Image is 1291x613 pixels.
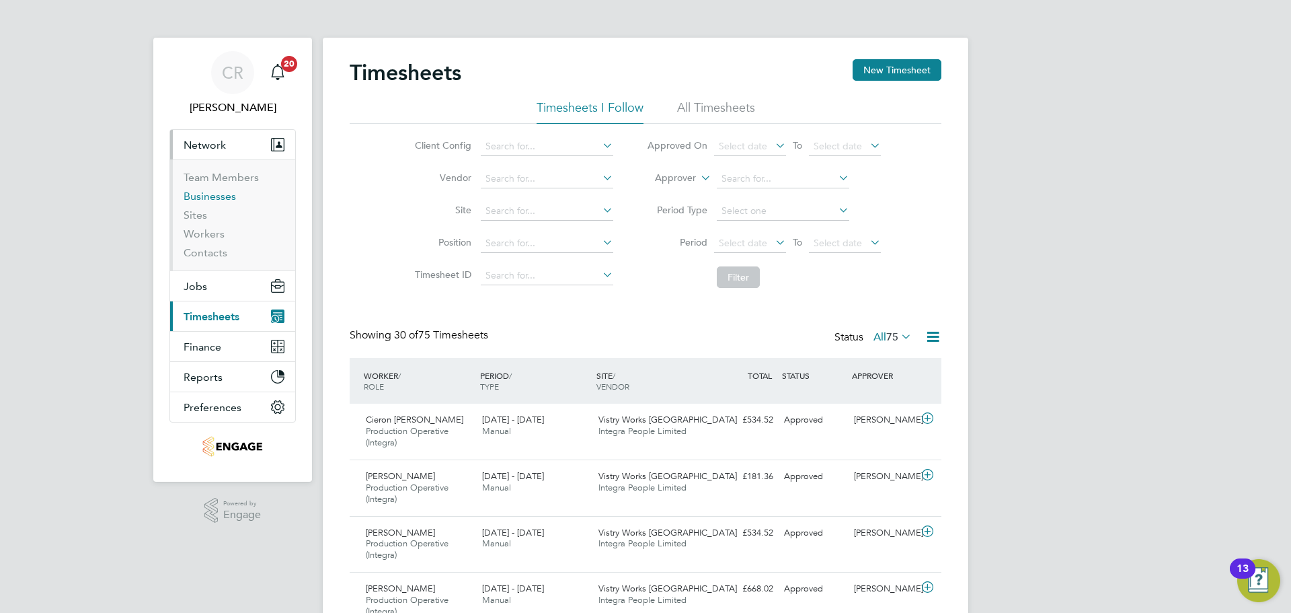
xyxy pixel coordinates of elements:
[366,527,435,538] span: [PERSON_NAME]
[366,414,463,425] span: Cieron [PERSON_NAME]
[814,237,862,249] span: Select date
[719,237,767,249] span: Select date
[709,466,779,488] div: £181.36
[366,425,448,448] span: Production Operative (Integra)
[598,527,737,538] span: Vistry Works [GEOGRAPHIC_DATA]
[366,470,435,482] span: [PERSON_NAME]
[814,140,862,152] span: Select date
[886,330,898,344] span: 75
[481,170,613,188] input: Search for...
[598,583,737,594] span: Vistry Works [GEOGRAPHIC_DATA]
[170,159,295,271] div: Network
[169,100,296,116] span: Caitlin Rae
[223,509,261,521] span: Engage
[184,171,259,184] a: Team Members
[709,522,779,544] div: £534.52
[593,363,709,398] div: SITE
[598,425,687,437] span: Integra People Limited
[834,328,914,347] div: Status
[596,381,629,392] span: VENDOR
[202,436,262,458] img: integrapeople-logo-retina.png
[598,482,687,493] span: Integra People Limited
[184,209,207,221] a: Sites
[477,363,593,398] div: PERIOD
[184,401,241,414] span: Preferences
[481,202,613,221] input: Search for...
[366,583,435,594] span: [PERSON_NAME]
[709,578,779,600] div: £668.02
[411,236,471,248] label: Position
[635,172,696,185] label: Approver
[647,139,707,151] label: Approved On
[717,170,849,188] input: Search for...
[184,280,207,293] span: Jobs
[184,246,227,259] a: Contacts
[394,328,418,342] span: 30 of
[394,328,488,342] span: 75 Timesheets
[482,527,544,538] span: [DATE] - [DATE]
[364,381,384,392] span: ROLE
[411,204,471,216] label: Site
[170,362,295,392] button: Reports
[853,59,941,81] button: New Timesheet
[223,498,261,509] span: Powered by
[360,363,477,398] div: WORKER
[613,370,615,381] span: /
[849,578,918,600] div: [PERSON_NAME]
[411,268,471,281] label: Timesheet ID
[366,538,448,561] span: Production Operative (Integra)
[184,190,236,203] a: Businesses
[170,130,295,159] button: Network
[537,100,643,124] li: Timesheets I Follow
[849,409,918,431] div: [PERSON_NAME]
[350,328,491,342] div: Showing
[169,51,296,116] a: CR[PERSON_NAME]
[873,330,912,344] label: All
[169,436,296,458] a: Go to home page
[598,594,687,606] span: Integra People Limited
[482,414,544,425] span: [DATE] - [DATE]
[647,236,707,248] label: Period
[480,381,499,392] span: TYPE
[204,498,262,524] a: Powered byEngage
[153,38,312,482] nav: Main navigation
[849,466,918,488] div: [PERSON_NAME]
[482,482,511,493] span: Manual
[482,583,544,594] span: [DATE] - [DATE]
[1237,559,1280,602] button: Open Resource Center, 13 new notifications
[482,594,511,606] span: Manual
[481,266,613,285] input: Search for...
[281,56,297,72] span: 20
[366,482,448,505] span: Production Operative (Integra)
[598,414,737,425] span: Vistry Works [GEOGRAPHIC_DATA]
[709,409,779,431] div: £534.52
[264,51,291,94] a: 20
[598,538,687,549] span: Integra People Limited
[717,266,760,288] button: Filter
[184,340,221,353] span: Finance
[222,64,243,81] span: CR
[647,204,707,216] label: Period Type
[481,234,613,253] input: Search for...
[779,522,849,544] div: Approved
[184,139,226,151] span: Network
[719,140,767,152] span: Select date
[717,202,849,221] input: Select one
[789,137,806,154] span: To
[170,301,295,331] button: Timesheets
[411,172,471,184] label: Vendor
[849,522,918,544] div: [PERSON_NAME]
[184,310,239,323] span: Timesheets
[411,139,471,151] label: Client Config
[184,371,223,384] span: Reports
[509,370,512,381] span: /
[170,392,295,422] button: Preferences
[482,538,511,549] span: Manual
[482,470,544,482] span: [DATE] - [DATE]
[482,425,511,437] span: Manual
[1237,569,1249,586] div: 13
[779,409,849,431] div: Approved
[398,370,401,381] span: /
[779,578,849,600] div: Approved
[184,227,225,240] a: Workers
